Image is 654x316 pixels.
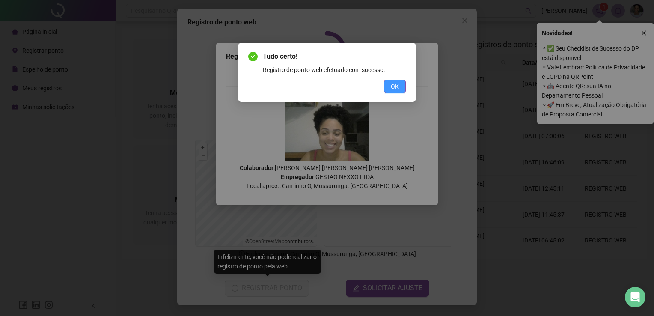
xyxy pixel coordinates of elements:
div: Open Intercom Messenger [625,287,645,307]
div: Registro de ponto web efetuado com sucesso. [263,65,406,75]
span: Tudo certo! [263,51,406,62]
span: OK [391,82,399,91]
span: check-circle [248,52,258,61]
button: OK [384,80,406,93]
